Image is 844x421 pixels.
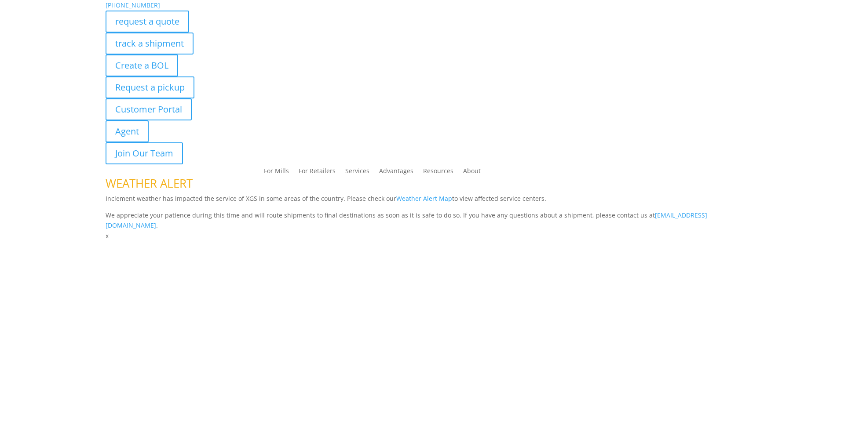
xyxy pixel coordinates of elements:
[106,193,739,210] p: Inclement weather has impacted the service of XGS in some areas of the country. Please check our ...
[463,168,481,178] a: About
[345,168,369,178] a: Services
[379,168,413,178] a: Advantages
[106,11,189,33] a: request a quote
[106,241,739,259] h1: Contact Us
[106,210,739,231] p: We appreciate your patience during this time and will route shipments to final destinations as so...
[106,76,194,98] a: Request a pickup
[106,98,192,120] a: Customer Portal
[396,194,452,203] a: Weather Alert Map
[264,168,289,178] a: For Mills
[423,168,453,178] a: Resources
[106,120,149,142] a: Agent
[106,1,160,9] a: [PHONE_NUMBER]
[106,259,739,269] p: Complete the form below and a member of our team will be in touch within 24 hours.
[106,231,739,241] p: x
[106,33,194,54] a: track a shipment
[106,54,178,76] a: Create a BOL
[106,175,193,191] span: WEATHER ALERT
[299,168,336,178] a: For Retailers
[106,142,183,164] a: Join Our Team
